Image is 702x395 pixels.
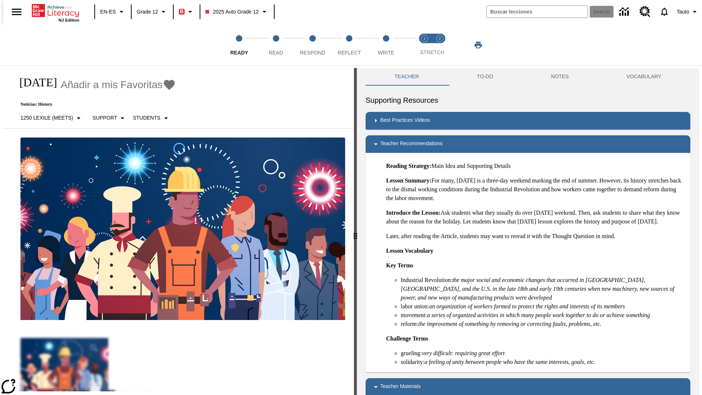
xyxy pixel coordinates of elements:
button: VOCABULARY [597,68,690,86]
p: Noticias: History [12,102,176,107]
p: Teacher Materials [380,383,421,391]
div: Pulsa la tecla de intro o la barra espaciadora y luego presiona las flechas de derecha e izquierd... [354,68,357,395]
div: Best Practices Videos [366,112,690,129]
span: STRETCH [420,49,444,55]
span: 2025 Auto Grade 12 [205,8,258,16]
input: search field [487,6,588,18]
button: Perfil/Configuración [674,5,702,18]
div: Portada [32,3,79,22]
li: movement: [401,311,684,320]
button: Imprimir [467,38,490,52]
p: Main Idea and Supporting Details [386,162,684,170]
a: Centro de recursos, Se abrirá en una pestaña nueva. [635,2,655,22]
button: Abrir el menú lateral [6,1,27,23]
span: Write [378,50,394,56]
li: Industrial Revolution: [401,276,684,302]
a: Notificaciones [655,2,674,21]
button: TO-DO [448,68,522,86]
button: Respond step 3 of 5 [291,25,334,65]
li: grueling: [401,349,684,358]
li: labor union: [401,302,684,311]
strong: Introduce the Lesson: [386,210,441,216]
button: Reflect step 4 of 5 [328,25,370,65]
div: reading [3,68,354,391]
h6: Supporting Resources [366,94,690,106]
p: Teacher Recommendations [380,140,442,148]
p: Later, after reading the Article, students may want to reread it with the Thought Question in mind. [386,232,684,241]
button: Language: EN-ES, Selecciona un idioma [97,5,129,18]
text: 1 [423,37,425,40]
h1: [DATE] [12,76,57,89]
div: Instructional Panel Tabs [366,68,690,86]
span: Ready [230,50,248,56]
button: Write step 5 of 5 [365,25,407,65]
button: Ready step 1 of 5 [218,25,260,65]
span: Respond [300,50,325,56]
span: B [180,7,184,16]
span: EN-ES [100,8,116,16]
p: Students [133,114,160,122]
button: NOTES [522,68,597,86]
button: Class: 2025 Auto Grade 12, Selecciona una clase [203,5,271,18]
span: NJ Edition [58,18,79,22]
div: Teacher Recommendations [366,135,690,153]
button: Stretch Respond step 2 of 2 [429,25,450,65]
img: A banner with a blue background shows an illustrated row of diverse men and women dressed in clot... [20,138,345,320]
p: Support [93,114,117,122]
button: Boost El color de la clase es rojo. Cambiar el color de la clase. [176,5,197,18]
strong: Lesson Vocabulary [386,248,433,254]
button: Tipo de apoyo, Support [90,112,130,125]
strong: Challenge Terms [386,335,428,342]
text: 2 [439,37,441,40]
span: Reflect [338,50,361,56]
button: Teacher [366,68,448,86]
button: Stretch Read step 1 of 2 [414,25,435,65]
em: the major social and economic changes that occurred in [GEOGRAPHIC_DATA], [GEOGRAPHIC_DATA], and ... [401,277,674,301]
button: Seleccione Lexile, 1250 Lexile (Meets) [18,112,86,125]
p: Best Practices Videos [380,116,430,125]
span: Read [269,50,283,56]
em: very difficult: requiring great effort [422,350,505,356]
span: Tauto [677,8,689,16]
button: Grado: Grade 12, Elige un grado [134,5,171,18]
span: Grade 12 [137,8,158,16]
span: Añadir a mis Favoritas [61,79,163,91]
strong: Lesson Summary: [386,177,431,184]
p: For many, [DATE] is a three-day weekend marking the end of summer. However, its history stretches... [386,176,684,203]
a: Centro de información [615,2,635,22]
button: Seleccionar estudiante [130,112,173,125]
strong: Reading Strategy: [386,163,431,169]
p: 1250 Lexile (Meets) [20,114,73,122]
em: an organization of workers formed to protect the rights and interests of its members [429,303,625,309]
p: Ask students what they usually do over [DATE] weekend. Then, ask students to share what they know... [386,208,684,226]
button: Read step 2 of 5 [254,25,297,65]
em: the improvement of something by removing or correcting faults, problems, etc. [418,321,601,327]
em: a feeling of unity between people who have the same interests, goals, etc. [424,359,595,365]
li: reform: [401,320,684,328]
strong: Key Terms [386,262,413,268]
li: solidarity: [401,358,684,366]
button: Añadir a mis Favoritas - Día del Trabajo [61,78,176,91]
div: activity [357,68,699,395]
em: a series of organized activities in which many people work together to do or achieve something [427,312,650,318]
